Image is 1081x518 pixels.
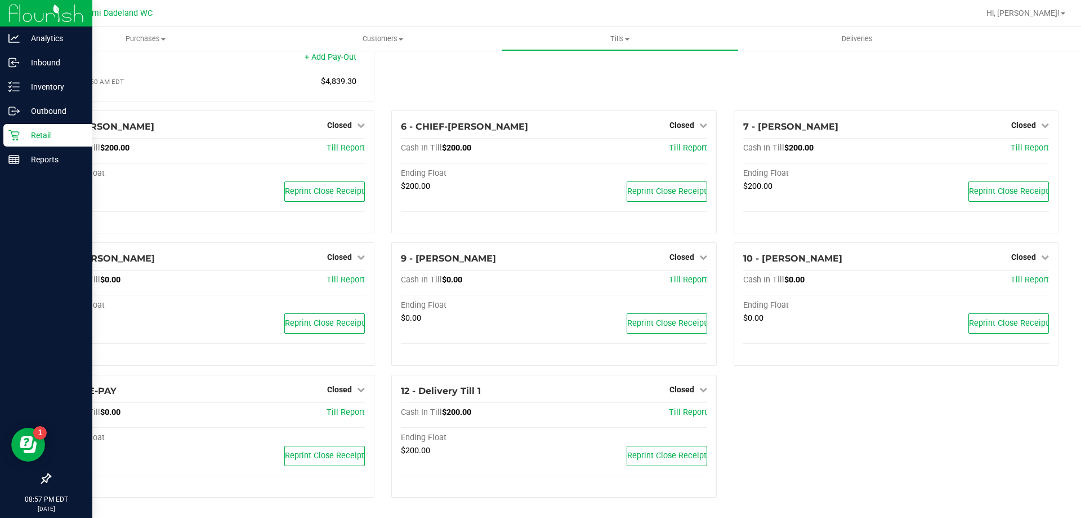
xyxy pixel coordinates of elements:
span: $0.00 [743,313,763,323]
div: Ending Float [743,300,896,311]
div: Ending Float [59,300,212,311]
span: Cash In Till [743,275,784,285]
div: Ending Float [59,169,212,179]
span: Reprint Close Receipt [285,187,364,196]
span: $0.00 [100,408,120,417]
iframe: Resource center unread badge [33,426,47,440]
button: Reprint Close Receipt [627,181,707,202]
a: Till Report [327,143,365,153]
button: Reprint Close Receipt [284,181,365,202]
a: Till Report [1011,143,1049,153]
span: $200.00 [100,143,129,153]
button: Reprint Close Receipt [627,313,707,334]
span: Cash In Till [401,275,442,285]
a: Till Report [1011,275,1049,285]
span: Closed [327,253,352,262]
p: Reports [20,153,87,166]
span: Cash In Till [401,408,442,417]
span: 5 - [PERSON_NAME] [59,121,154,132]
iframe: Resource center [11,428,45,462]
inline-svg: Outbound [8,105,20,117]
span: $200.00 [784,143,814,153]
a: Tills [501,27,738,51]
span: 6 - CHIEF-[PERSON_NAME] [401,121,528,132]
span: Closed [327,121,352,130]
span: $200.00 [401,446,430,455]
inline-svg: Reports [8,154,20,165]
span: $4,839.30 [321,77,356,86]
span: Customers [265,34,501,44]
span: Closed [327,385,352,394]
span: $200.00 [442,143,471,153]
button: Reprint Close Receipt [284,446,365,466]
span: Purchases [27,34,264,44]
p: [DATE] [5,504,87,513]
span: Deliveries [827,34,888,44]
button: Reprint Close Receipt [627,446,707,466]
span: 7 - [PERSON_NAME] [743,121,838,132]
span: $0.00 [784,275,805,285]
div: Ending Float [401,169,554,179]
p: Retail [20,129,87,142]
p: Inventory [20,80,87,94]
a: Till Report [669,275,707,285]
a: Till Report [669,408,707,417]
button: Reprint Close Receipt [968,181,1049,202]
span: Reprint Close Receipt [627,318,707,328]
p: Inbound [20,56,87,69]
span: Closed [1011,253,1036,262]
p: Outbound [20,104,87,118]
span: Tills [502,34,738,44]
span: 10 - [PERSON_NAME] [743,253,842,264]
button: Reprint Close Receipt [968,313,1049,334]
span: Hi, [PERSON_NAME]! [986,8,1060,17]
span: $0.00 [401,313,421,323]
a: Deliveries [739,27,976,51]
inline-svg: Inbound [8,57,20,68]
div: Ending Float [743,169,896,179]
a: Till Report [327,408,365,417]
p: Analytics [20,32,87,45]
a: + Add Pay-Out [305,52,356,62]
span: Miami Dadeland WC [78,8,153,18]
span: 8 - [PERSON_NAME] [59,253,155,264]
span: Reprint Close Receipt [969,187,1048,196]
span: Cash In Till [743,143,784,153]
div: Pay-Outs [59,54,212,64]
a: Customers [264,27,501,51]
span: $200.00 [743,181,772,191]
div: Ending Float [59,433,212,443]
inline-svg: Retail [8,130,20,141]
div: Ending Float [401,300,554,311]
div: Ending Float [401,433,554,443]
span: Cash In Till [401,143,442,153]
span: $200.00 [442,408,471,417]
span: Reprint Close Receipt [969,318,1048,328]
a: Till Report [327,275,365,285]
span: $0.00 [100,275,120,285]
span: 9 - [PERSON_NAME] [401,253,496,264]
p: 08:57 PM EDT [5,494,87,504]
button: Reprint Close Receipt [284,313,365,334]
span: 12 - Delivery Till 1 [401,386,481,396]
span: Reprint Close Receipt [627,451,707,461]
a: Till Report [669,143,707,153]
span: Reprint Close Receipt [285,451,364,461]
span: Closed [669,121,694,130]
span: Reprint Close Receipt [285,318,364,328]
span: Closed [669,385,694,394]
span: Closed [669,253,694,262]
span: Closed [1011,121,1036,130]
a: Purchases [27,27,264,51]
span: Reprint Close Receipt [627,187,707,196]
inline-svg: Analytics [8,33,20,44]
